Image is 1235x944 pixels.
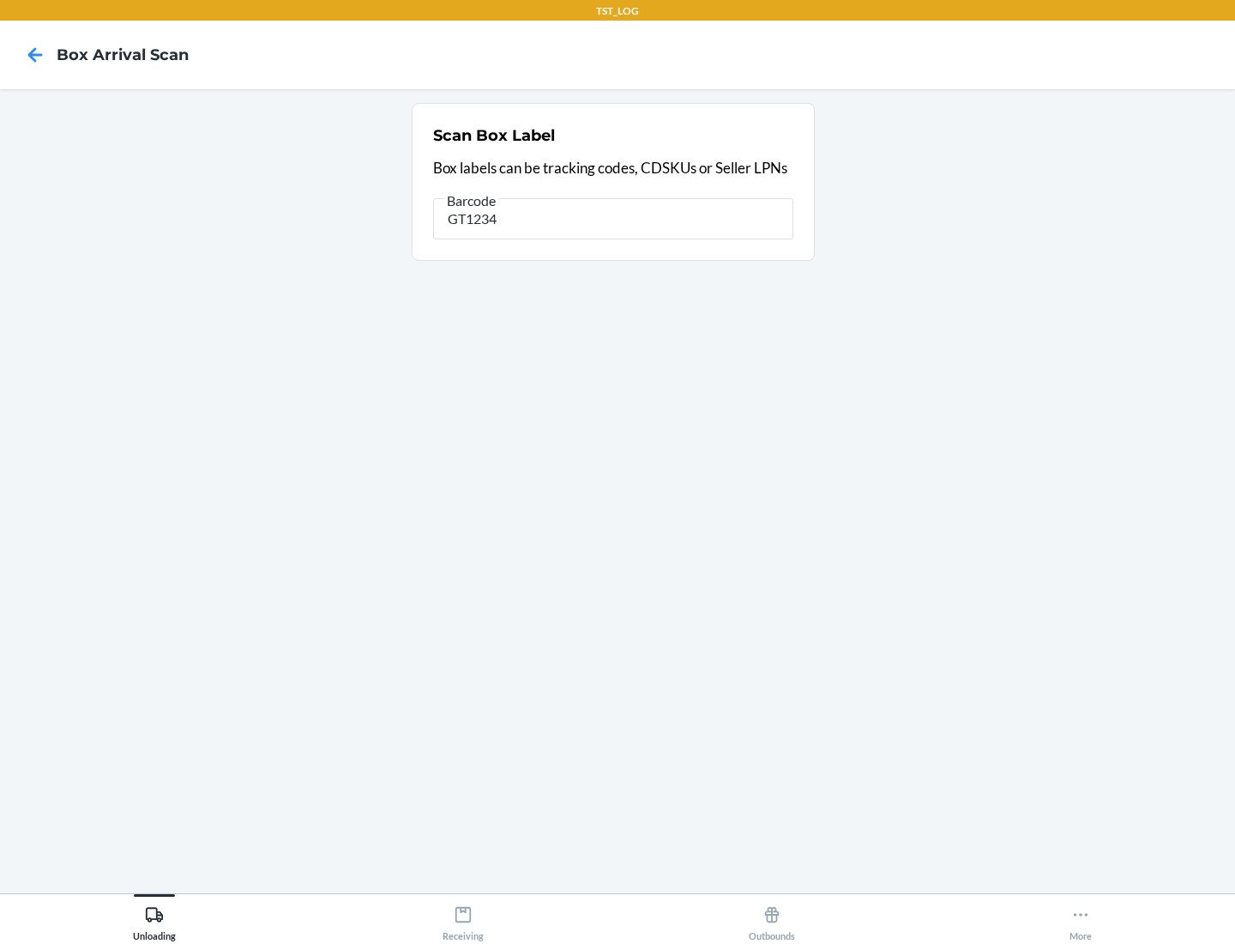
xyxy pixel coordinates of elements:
[749,899,795,941] div: Outbounds
[309,894,617,941] button: Receiving
[443,899,484,941] div: Receiving
[433,198,793,239] input: Barcode
[617,894,926,941] button: Outbounds
[57,44,189,66] h4: Box Arrival Scan
[444,192,498,209] span: Barcode
[433,124,555,147] h2: Scan Box Label
[133,899,176,941] div: Unloading
[596,3,639,19] p: TST_LOG
[926,894,1235,941] button: More
[1069,899,1092,941] div: More
[433,157,793,179] p: Box labels can be tracking codes, CDSKUs or Seller LPNs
